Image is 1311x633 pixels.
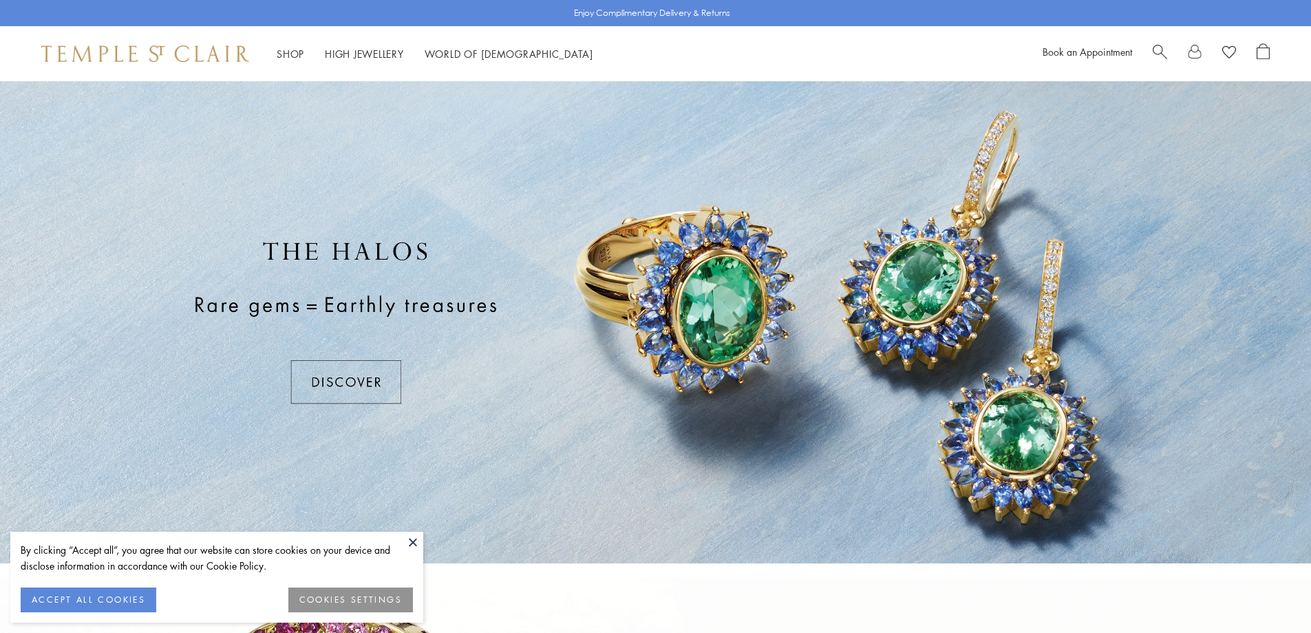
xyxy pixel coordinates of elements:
img: Temple St. Clair [41,45,249,62]
a: High JewelleryHigh Jewellery [325,47,404,61]
div: By clicking “Accept all”, you agree that our website can store cookies on your device and disclos... [21,542,413,574]
a: Open Shopping Bag [1257,43,1270,64]
button: COOKIES SETTINGS [288,588,413,612]
button: ACCEPT ALL COOKIES [21,588,156,612]
a: Book an Appointment [1043,45,1132,59]
a: Search [1153,43,1167,64]
a: World of [DEMOGRAPHIC_DATA]World of [DEMOGRAPHIC_DATA] [425,47,593,61]
a: View Wishlist [1222,43,1236,64]
nav: Main navigation [277,45,593,63]
p: Enjoy Complimentary Delivery & Returns [574,6,730,20]
a: ShopShop [277,47,304,61]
